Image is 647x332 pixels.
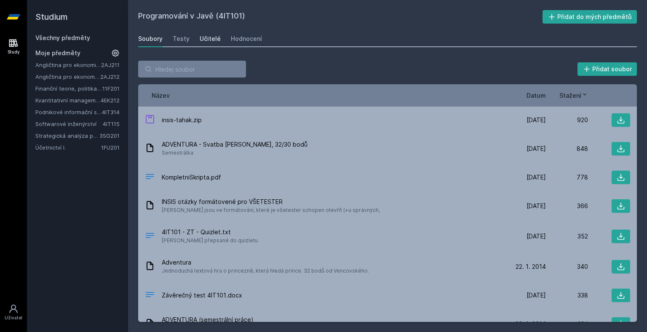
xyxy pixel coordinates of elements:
div: 352 [546,232,588,241]
a: Podnikové informační systémy [35,108,102,116]
div: ZIP [145,114,155,126]
h2: Programování v Javě (4IT101) [138,10,543,24]
span: ADVENTURA (semestrální práce) [162,316,329,324]
span: 26. 1. 2014 [515,320,546,328]
a: 1FU201 [101,144,120,151]
div: DOCX [145,289,155,302]
a: Soubory [138,30,163,47]
div: 778 [546,173,588,182]
a: 4IT314 [102,109,120,115]
span: [DATE] [527,232,546,241]
a: 4EK212 [101,97,120,104]
span: [DATE] [527,173,546,182]
a: Uživatel [2,300,25,325]
a: Angličtina pro ekonomická studia 2 (B2/C1) [35,72,100,81]
button: Přidat soubor [577,62,637,76]
span: Jednoduchá textová hra o princezně, která hledá prince. 32 bodů od Vencovského. [162,267,369,275]
a: 4IT115 [103,120,120,127]
span: 4IT101 - ZT - Quizlet.txt [162,228,258,236]
button: Přidat do mých předmětů [543,10,637,24]
span: Stažení [559,91,581,100]
a: Hodnocení [231,30,262,47]
span: [DATE] [527,202,546,210]
span: insis-tahak.zip [162,116,202,124]
a: Strategická analýza pro informatiky a statistiky [35,131,99,140]
a: Study [2,34,25,59]
span: KompletniSkripta.pdf [162,173,221,182]
a: Finanční teorie, politika a instituce [35,84,102,93]
a: 11F201 [102,85,120,92]
div: Soubory [138,35,163,43]
span: 22. 1. 2014 [516,262,546,271]
div: Testy [173,35,190,43]
div: TXT [145,230,155,243]
span: Závěrečný test 4IT101.docx [162,291,242,300]
button: Stažení [559,91,588,100]
div: 324 [546,320,588,328]
a: Softwarové inženýrství [35,120,103,128]
span: [PERSON_NAME] jsou ve formátování, které je všetester schopen otevřít (+u správných, [162,206,380,214]
div: 338 [546,291,588,300]
span: Moje předměty [35,49,80,57]
a: Všechny předměty [35,34,90,41]
span: INSIS otázky formátovené pro VŠETESTER [162,198,380,206]
a: Kvantitativní management [35,96,101,104]
div: 920 [546,116,588,124]
button: Datum [527,91,546,100]
span: [DATE] [527,116,546,124]
div: Study [8,49,20,55]
a: Učitelé [200,30,221,47]
div: Uživatel [5,315,22,321]
a: 2AJ212 [100,73,120,80]
span: ADVENTURA - Svatba [PERSON_NAME], 32/30 bodů [162,140,307,149]
span: Adventura [162,258,369,267]
div: 848 [546,145,588,153]
button: Název [152,91,170,100]
span: Semestrálka [162,149,307,157]
div: PDF [145,171,155,184]
input: Hledej soubor [138,61,246,78]
a: Angličtina pro ekonomická studia 1 (B2/C1) [35,61,101,69]
div: Hodnocení [231,35,262,43]
div: 366 [546,202,588,210]
a: 3SG201 [99,132,120,139]
a: 2AJ211 [101,62,120,68]
a: Účetnictví I. [35,143,101,152]
div: 340 [546,262,588,271]
a: Testy [173,30,190,47]
span: [DATE] [527,145,546,153]
span: [PERSON_NAME] přepsané do quizletu [162,236,258,245]
span: [DATE] [527,291,546,300]
div: Učitelé [200,35,221,43]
